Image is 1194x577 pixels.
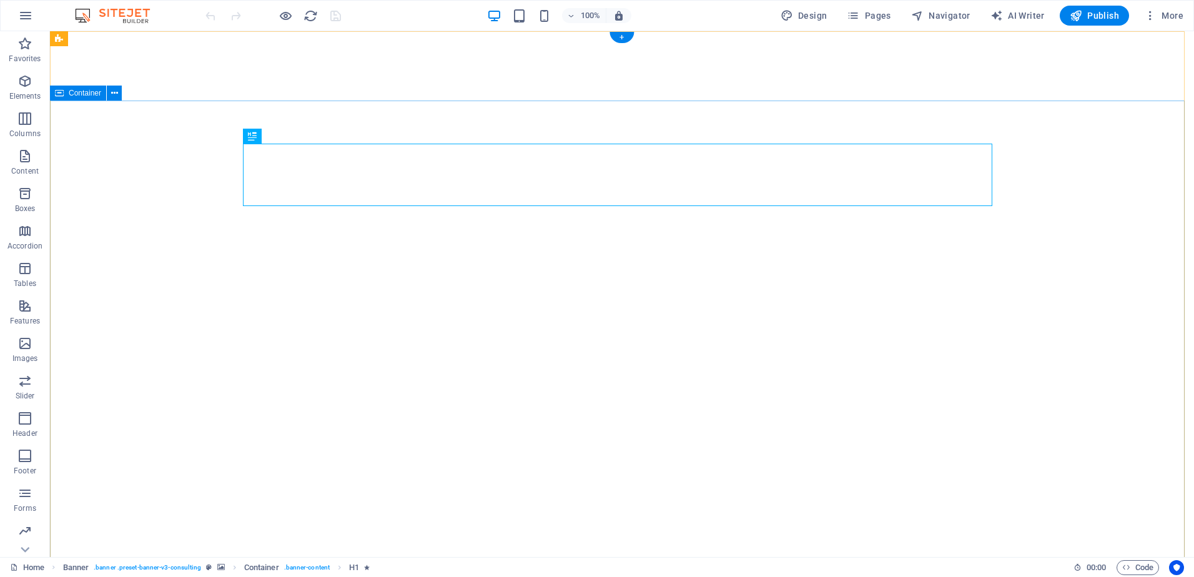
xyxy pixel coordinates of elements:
[1073,560,1107,575] h6: Session time
[842,6,895,26] button: Pages
[303,9,318,23] i: Reload page
[94,560,201,575] span: . banner .preset-banner-v3-consulting
[776,6,832,26] div: Design (Ctrl+Alt+Y)
[12,353,38,363] p: Images
[14,503,36,513] p: Forms
[14,279,36,288] p: Tables
[1169,560,1184,575] button: Usercentrics
[364,564,370,571] i: Element contains an animation
[562,8,606,23] button: 100%
[581,8,601,23] h6: 100%
[613,10,624,21] i: On resize automatically adjust zoom level to fit chosen device.
[284,560,330,575] span: . banner-content
[7,541,42,551] p: Marketing
[206,564,212,571] i: This element is a customizable preset
[776,6,832,26] button: Design
[990,9,1045,22] span: AI Writer
[63,560,89,575] span: Click to select. Double-click to edit
[9,54,41,64] p: Favorites
[1122,560,1153,575] span: Code
[1144,9,1183,22] span: More
[1070,9,1119,22] span: Publish
[10,316,40,326] p: Features
[1117,560,1159,575] button: Code
[349,560,359,575] span: Click to select. Double-click to edit
[9,129,41,139] p: Columns
[69,89,101,97] span: Container
[217,564,225,571] i: This element contains a background
[1060,6,1129,26] button: Publish
[10,560,44,575] a: Click to cancel selection. Double-click to open Pages
[911,9,970,22] span: Navigator
[1095,563,1097,572] span: :
[1087,560,1106,575] span: 00 00
[16,391,35,401] p: Slider
[7,241,42,251] p: Accordion
[1139,6,1188,26] button: More
[781,9,827,22] span: Design
[278,8,293,23] button: Click here to leave preview mode and continue editing
[847,9,891,22] span: Pages
[906,6,975,26] button: Navigator
[609,32,634,43] div: +
[12,428,37,438] p: Header
[244,560,279,575] span: Click to select. Double-click to edit
[9,91,41,101] p: Elements
[303,8,318,23] button: reload
[11,166,39,176] p: Content
[63,560,370,575] nav: breadcrumb
[72,8,165,23] img: Editor Logo
[15,204,36,214] p: Boxes
[985,6,1050,26] button: AI Writer
[14,466,36,476] p: Footer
